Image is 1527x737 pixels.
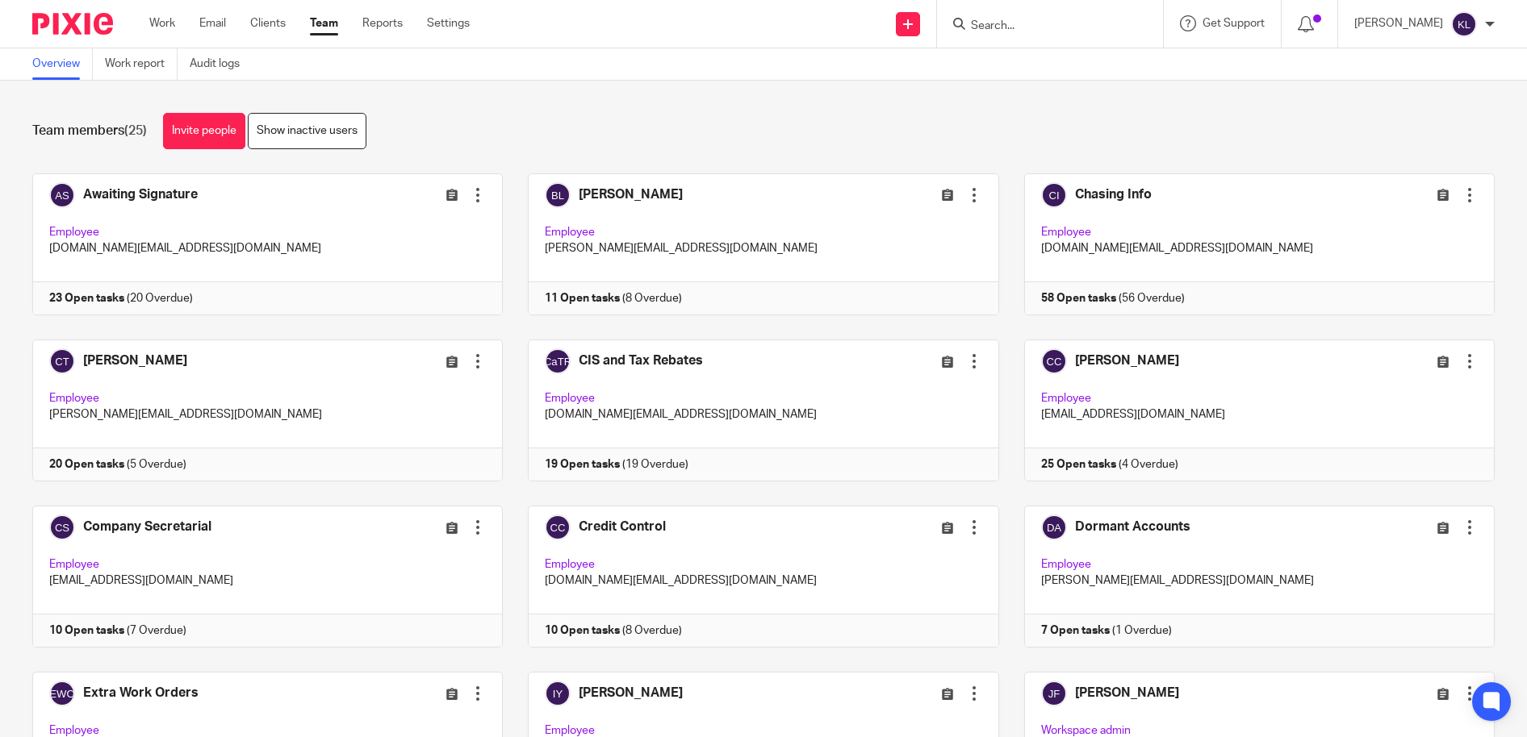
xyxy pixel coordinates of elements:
[32,48,93,80] a: Overview
[1203,18,1265,29] span: Get Support
[1451,11,1477,37] img: svg%3E
[32,13,113,35] img: Pixie
[427,15,470,31] a: Settings
[105,48,178,80] a: Work report
[248,113,366,149] a: Show inactive users
[124,124,147,137] span: (25)
[250,15,286,31] a: Clients
[310,15,338,31] a: Team
[969,19,1115,34] input: Search
[163,113,245,149] a: Invite people
[362,15,403,31] a: Reports
[1354,15,1443,31] p: [PERSON_NAME]
[190,48,252,80] a: Audit logs
[199,15,226,31] a: Email
[32,123,147,139] h1: Team members
[149,15,175,31] a: Work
